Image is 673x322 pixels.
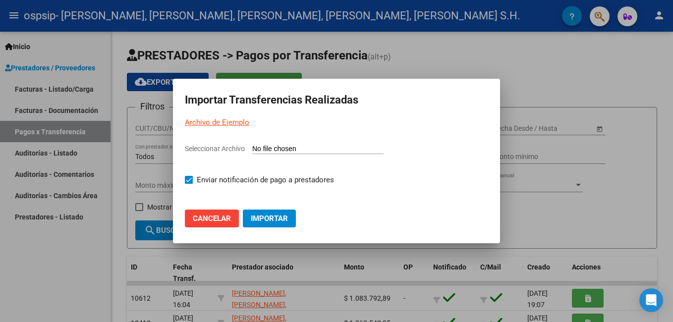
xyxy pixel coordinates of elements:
span: Seleccionar Archivo [185,145,245,153]
button: Cancelar [185,210,239,227]
div: Open Intercom Messenger [639,288,663,312]
span: Importar [251,214,288,223]
h2: Importar Transferencias Realizadas [185,91,488,109]
button: Importar [243,210,296,227]
a: Archivo de Ejemplo [185,118,249,127]
span: Enviar notificación de pago a prestadores [197,174,334,186]
span: Cancelar [193,214,231,223]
